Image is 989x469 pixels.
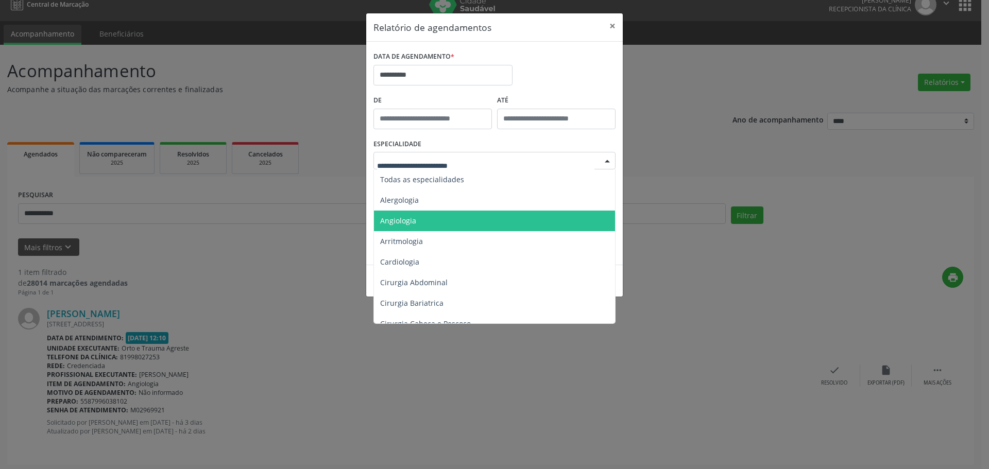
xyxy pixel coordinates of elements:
h5: Relatório de agendamentos [373,21,491,34]
span: Cirurgia Bariatrica [380,298,444,308]
span: Todas as especialidades [380,175,464,184]
span: Cirurgia Cabeça e Pescoço [380,319,471,328]
span: Angiologia [380,216,416,225]
label: De [373,93,492,109]
button: Close [602,13,623,39]
span: Cirurgia Abdominal [380,277,448,287]
label: DATA DE AGENDAMENTO [373,49,454,65]
span: Cardiologia [380,257,419,267]
span: Alergologia [380,195,419,205]
label: ESPECIALIDADE [373,136,421,152]
span: Arritmologia [380,236,423,246]
label: ATÉ [497,93,616,109]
